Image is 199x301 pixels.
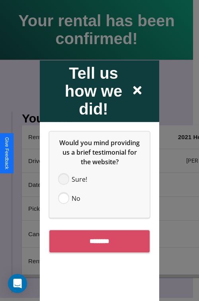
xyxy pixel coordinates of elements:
div: Give Feedback [4,137,10,169]
div: Open Intercom Messenger [8,274,27,293]
h2: Tell us how we did! [56,64,131,118]
span: Would you mind providing us a brief testimonial for the website? [59,138,141,166]
span: Sure! [72,174,87,184]
span: No [72,193,80,203]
